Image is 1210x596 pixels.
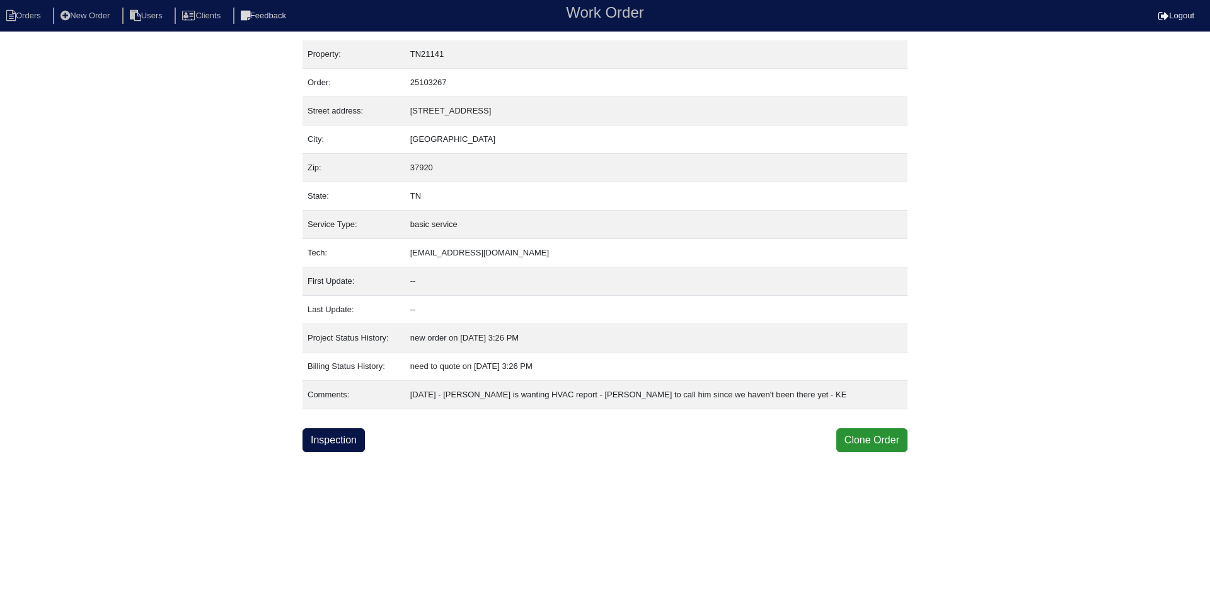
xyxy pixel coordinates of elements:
[836,428,907,452] button: Clone Order
[405,267,907,296] td: --
[302,126,405,154] td: City:
[405,182,907,211] td: TN
[405,381,907,409] td: [DATE] - [PERSON_NAME] is wanting HVAC report - [PERSON_NAME] to call him since we haven't been t...
[122,11,173,20] a: Users
[302,69,405,97] td: Order:
[302,40,405,69] td: Property:
[53,11,120,20] a: New Order
[405,126,907,154] td: [GEOGRAPHIC_DATA]
[302,239,405,267] td: Tech:
[405,97,907,126] td: [STREET_ADDRESS]
[405,239,907,267] td: [EMAIL_ADDRESS][DOMAIN_NAME]
[302,182,405,211] td: State:
[175,11,231,20] a: Clients
[405,69,907,97] td: 25103267
[302,353,405,381] td: Billing Status History:
[302,97,405,126] td: Street address:
[233,8,296,25] li: Feedback
[405,154,907,182] td: 37920
[410,358,902,375] div: need to quote on [DATE] 3:26 PM
[302,428,365,452] a: Inspection
[302,381,405,409] td: Comments:
[405,40,907,69] td: TN21141
[175,8,231,25] li: Clients
[302,324,405,353] td: Project Status History:
[410,329,902,347] div: new order on [DATE] 3:26 PM
[302,267,405,296] td: First Update:
[1158,11,1194,20] a: Logout
[405,211,907,239] td: basic service
[405,296,907,324] td: --
[302,154,405,182] td: Zip:
[53,8,120,25] li: New Order
[122,8,173,25] li: Users
[302,211,405,239] td: Service Type:
[302,296,405,324] td: Last Update:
